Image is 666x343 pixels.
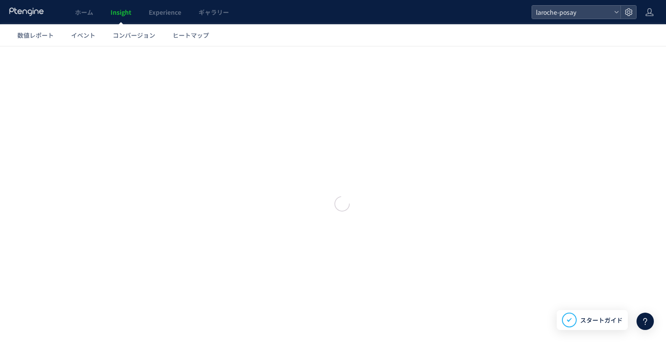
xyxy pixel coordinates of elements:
[533,6,610,19] span: laroche-posay
[173,31,209,39] span: ヒートマップ
[71,31,95,39] span: イベント
[17,31,54,39] span: 数値レポート
[199,8,229,16] span: ギャラリー
[113,31,155,39] span: コンバージョン
[580,316,623,325] span: スタートガイド
[149,8,181,16] span: Experience
[111,8,131,16] span: Insight
[75,8,93,16] span: ホーム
